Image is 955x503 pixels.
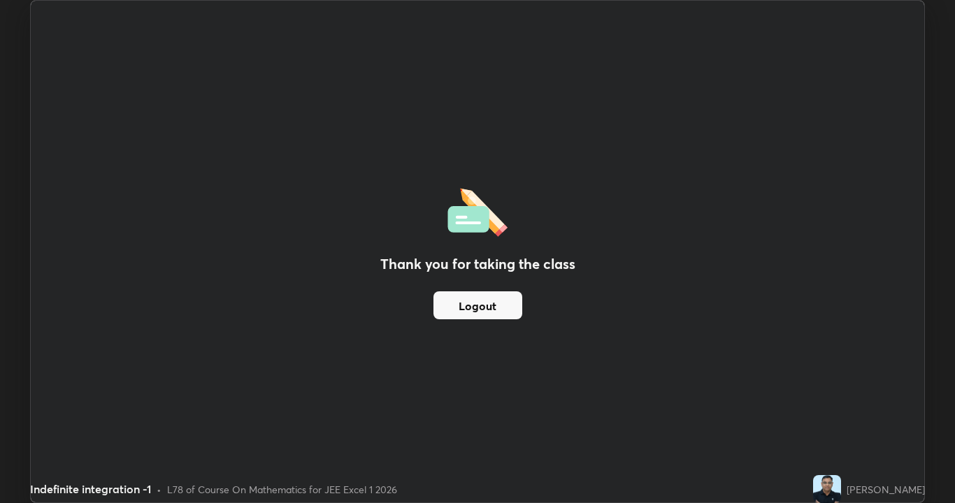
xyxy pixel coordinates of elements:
[30,481,151,497] div: Indefinite integration -1
[447,184,508,237] img: offlineFeedback.1438e8b3.svg
[847,482,925,497] div: [PERSON_NAME]
[157,482,161,497] div: •
[813,475,841,503] img: dac768bf8445401baa7a33347c0029c8.jpg
[167,482,397,497] div: L78 of Course On Mathematics for JEE Excel 1 2026
[380,254,575,275] h2: Thank you for taking the class
[433,291,522,319] button: Logout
